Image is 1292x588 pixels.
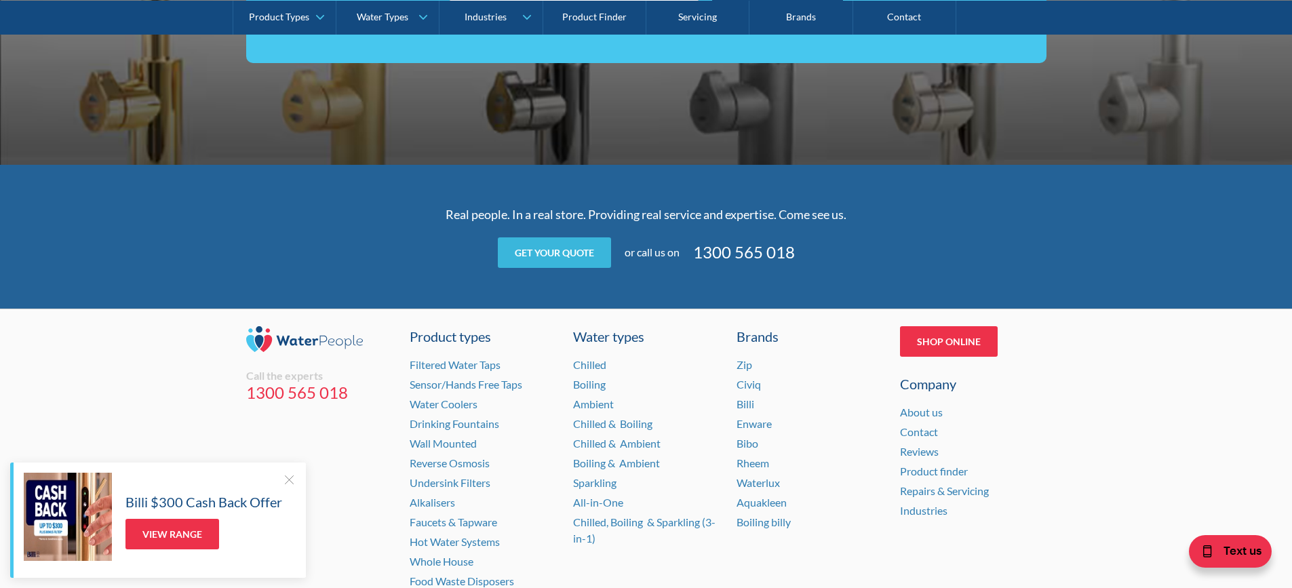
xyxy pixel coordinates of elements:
a: Drinking Fountains [410,417,499,430]
a: Enware [737,417,772,430]
a: Get your quote [498,237,611,268]
a: Undersink Filters [410,476,490,489]
a: Rheem [737,456,769,469]
a: Industries [900,504,947,517]
a: Reverse Osmosis [410,456,490,469]
a: Billi [737,397,754,410]
a: Reviews [900,445,939,458]
a: Faucets & Tapware [410,515,497,528]
iframe: podium webchat widget bubble [1156,520,1292,588]
a: Chilled & Ambient [573,437,661,450]
a: Boiling [573,378,606,391]
a: About us [900,406,943,418]
a: Wall Mounted [410,437,477,450]
a: Zip [737,358,752,371]
a: Product finder [900,465,968,477]
a: Aquakleen [737,496,787,509]
a: Contact [900,425,938,438]
div: Company [900,374,1046,394]
div: Water Types [357,11,408,22]
a: Filtered Water Taps [410,358,501,371]
a: Water Coolers [410,397,477,410]
a: Chilled, Boiling & Sparkling (3-in-1) [573,515,716,545]
a: Food Waste Disposers [410,574,514,587]
a: Whole House [410,555,473,568]
a: Sensor/Hands Free Taps [410,378,522,391]
a: Water types [573,326,720,347]
p: Real people. In a real store. Providing real service and expertise. Come see us. [382,205,911,224]
a: Sparkling [573,476,616,489]
a: Shop Online [900,326,998,357]
a: Chilled [573,358,606,371]
div: Call the experts [246,369,393,383]
a: 1300 565 018 [246,383,393,403]
a: Civiq [737,378,761,391]
a: Waterlux [737,476,780,489]
div: or call us on [625,244,680,260]
div: Brands [737,326,883,347]
a: Alkalisers [410,496,455,509]
a: Repairs & Servicing [900,484,989,497]
div: Industries [465,11,507,22]
a: Chilled & Boiling [573,417,652,430]
a: View Range [125,519,219,549]
a: Hot Water Systems [410,535,500,548]
a: All-in-One [573,496,623,509]
div: Product Types [249,11,309,22]
a: Boiling & Ambient [573,456,660,469]
a: 1300 565 018 [693,240,795,264]
h5: Billi $300 Cash Back Offer [125,492,282,512]
img: Billi $300 Cash Back Offer [24,473,112,561]
a: Boiling billy [737,515,791,528]
a: Bibo [737,437,758,450]
a: Product types [410,326,556,347]
a: Ambient [573,397,614,410]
